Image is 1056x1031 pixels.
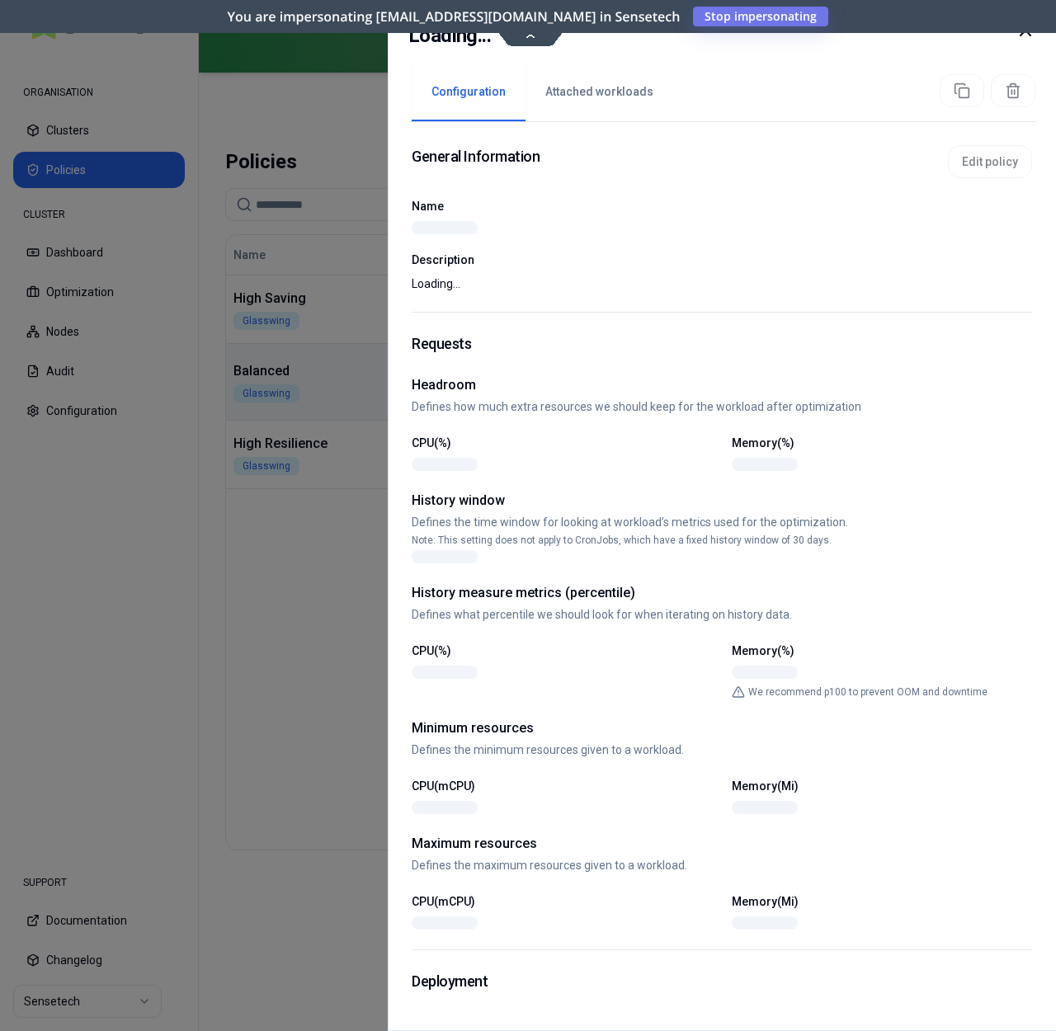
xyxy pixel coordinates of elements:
h1: Deployment [412,970,1032,993]
p: We recommend p100 to prevent OOM and downtime [748,685,988,699]
h2: Headroom [412,375,1032,395]
label: Description [412,254,1032,266]
h1: Requests [412,332,1032,355]
button: Configuration [412,64,526,121]
p: Defines the minimum resources given to a workload. [412,741,1032,758]
label: Memory(%) [732,436,794,450]
label: CPU(mCPU) [412,779,475,793]
p: Defines how much extra resources we should keep for the workload after optimization [412,398,1032,415]
h2: History window [412,491,1032,511]
label: Memory(Mi) [732,895,799,908]
label: CPU(mCPU) [412,895,475,908]
h2: Minimum resources [412,718,1032,738]
h2: History measure metrics (percentile) [412,583,1032,603]
label: Memory(%) [732,644,794,657]
label: CPU(%) [412,644,451,657]
h1: General Information [412,145,540,178]
label: Name [412,200,444,213]
p: Defines what percentile we should look for when iterating on history data. [412,606,1032,623]
h2: Loading... [408,21,491,50]
p: Defines the maximum resources given to a workload. [412,857,1032,873]
p: Note: This setting does not apply to CronJobs, which have a fixed history window of 30 days. [412,534,1032,547]
h2: Maximum resources [412,834,1032,854]
p: Defines the time window for looking at workload’s metrics used for the optimization. [412,514,1032,530]
button: Attached workloads [526,64,673,121]
label: Memory(Mi) [732,779,799,793]
p: Loading... [412,275,1032,292]
label: CPU(%) [412,436,451,450]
